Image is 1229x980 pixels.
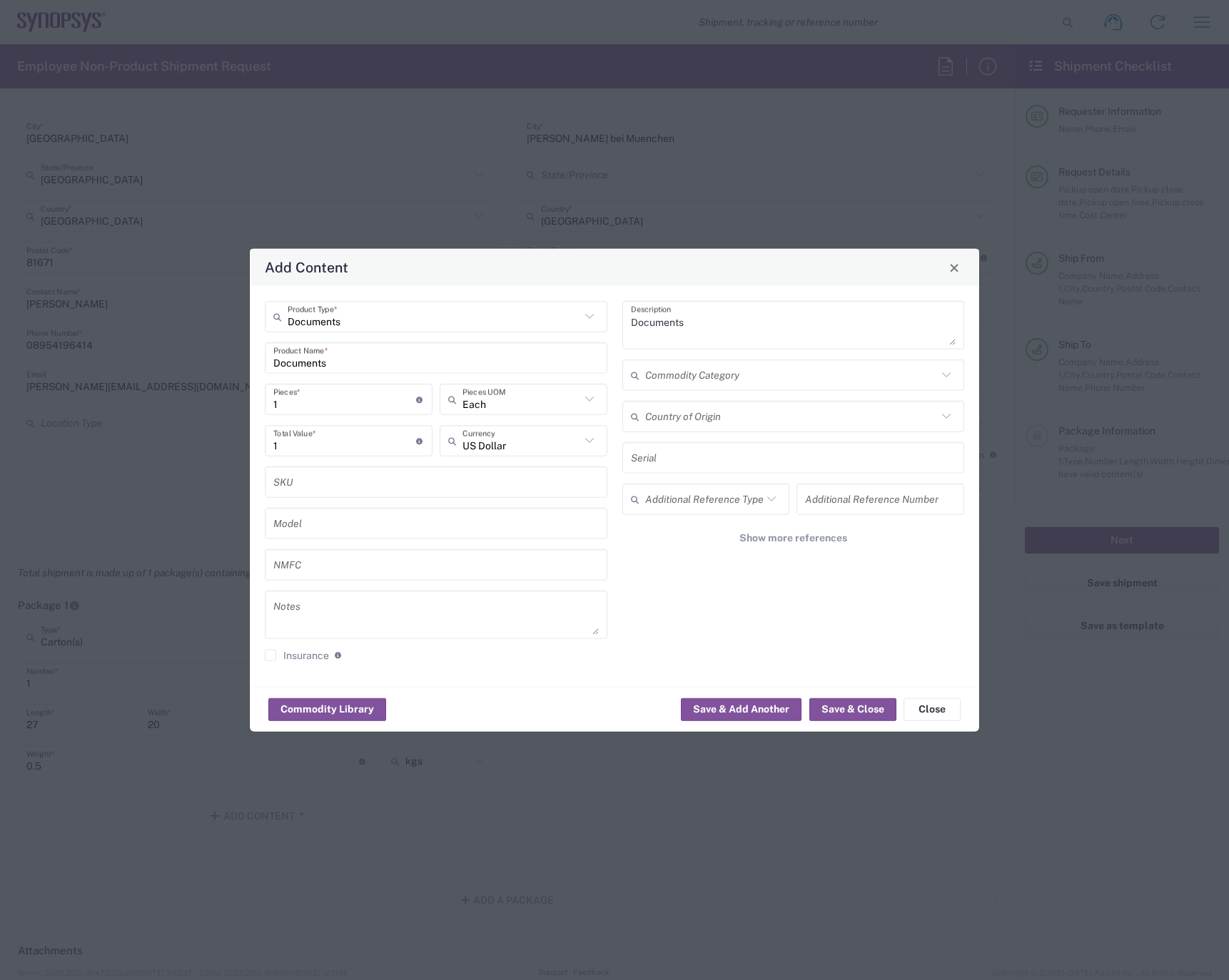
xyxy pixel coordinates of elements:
[944,257,964,277] button: Close
[809,698,896,720] button: Save & Close
[268,698,386,720] button: Commodity Library
[265,650,329,661] label: Insurance
[681,698,801,720] button: Save & Add Another
[265,257,348,277] h4: Add Content
[739,531,847,545] span: Show more references
[904,698,961,720] button: Close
